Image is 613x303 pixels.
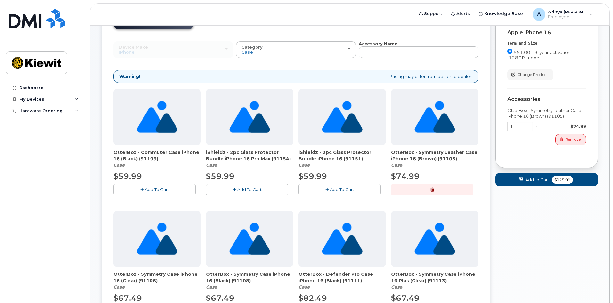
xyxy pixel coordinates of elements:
div: $74.99 [540,123,586,130]
button: Remove [555,134,586,145]
em: Case [113,284,125,290]
span: $125.99 [552,176,573,184]
span: Knowledge Base [484,11,523,17]
div: Apple iPhone 16 [507,30,586,36]
button: Add To Cart [206,184,288,195]
div: Pricing may differ from dealer to dealer! [113,70,478,83]
img: no_image_found-2caef05468ed5679b831cfe6fc140e25e0c280774317ffc20a367ab7fd17291e.png [414,211,455,267]
button: Category Case [236,41,356,58]
a: Support [414,7,446,20]
button: Change Product [507,69,553,80]
em: Case [206,284,217,290]
img: no_image_found-2caef05468ed5679b831cfe6fc140e25e0c280774317ffc20a367ab7fd17291e.png [229,211,270,267]
button: Add to Cart $125.99 [495,173,598,186]
em: Case [113,162,125,168]
em: Case [298,284,310,290]
span: Add To Cart [330,187,354,192]
span: $67.49 [206,293,234,303]
div: iShieldz - 2pc Glass Protector Bundle iPhone 16 (91151) [298,149,386,168]
div: OtterBox - Symmetry Leather Case iPhone 16 (Brown) (91105) [507,107,586,119]
span: Add to Cart [525,177,549,183]
span: OtterBox - Symmetry Case iPhone 16 (Clear) (91106) [113,271,201,284]
span: OtterBox - Commuter Case iPhone 16 (Black) (91103) [113,149,201,162]
a: Alerts [446,7,474,20]
em: Case [298,162,310,168]
em: Case [206,162,217,168]
span: Add To Cart [145,187,169,192]
img: no_image_found-2caef05468ed5679b831cfe6fc140e25e0c280774317ffc20a367ab7fd17291e.png [322,89,363,145]
span: $82.49 [298,293,327,303]
span: Change Product [517,72,548,78]
span: OtterBox - Symmetry Case iPhone 16 Plus (Clear) (91113) [391,271,478,284]
div: Aditya.Gupta [528,8,598,21]
span: iShieldz - 2pc Glass Protector Bundle iPhone 16 Pro Max (91154) [206,149,293,162]
span: OtterBox - Symmetry Case iPhone 16 (Black) (91108) [206,271,293,284]
span: Remove [565,137,581,142]
strong: Warning! [119,73,140,80]
span: $51.00 - 3-year activation (128GB model) [507,50,571,60]
div: OtterBox - Symmetry Case iPhone 16 Plus (Clear) (91113) [391,271,478,290]
img: no_image_found-2caef05468ed5679b831cfe6fc140e25e0c280774317ffc20a367ab7fd17291e.png [414,89,455,145]
em: Case [391,162,402,168]
div: Accessories [507,97,586,102]
div: OtterBox - Symmetry Case iPhone 16 (Black) (91108) [206,271,293,290]
div: Term and Size [507,41,586,46]
img: no_image_found-2caef05468ed5679b831cfe6fc140e25e0c280774317ffc20a367ab7fd17291e.png [137,211,177,267]
span: OtterBox - Symmetry Leather Case iPhone 16 (Brown) (91105) [391,149,478,162]
span: Support [424,11,442,17]
span: Aditya.[PERSON_NAME] [548,9,586,14]
span: Add To Cart [237,187,262,192]
div: OtterBox - Defender Pro Case iPhone 16 (Black) (91111) [298,271,386,290]
div: iShieldz - 2pc Glass Protector Bundle iPhone 16 Pro Max (91154) [206,149,293,168]
span: iShieldz - 2pc Glass Protector Bundle iPhone 16 (91151) [298,149,386,162]
a: Knowledge Base [474,7,527,20]
span: Employee [548,14,586,20]
div: OtterBox - Symmetry Leather Case iPhone 16 (Brown) (91105) [391,149,478,168]
input: $51.00 - 3-year activation (128GB model) [507,49,512,54]
span: OtterBox - Defender Pro Case iPhone 16 (Black) (91111) [298,271,386,284]
button: Add To Cart [298,184,381,195]
strong: Accessory Name [359,41,397,46]
span: $59.99 [206,172,234,181]
iframe: Messenger Launcher [585,275,608,298]
img: no_image_found-2caef05468ed5679b831cfe6fc140e25e0c280774317ffc20a367ab7fd17291e.png [322,211,363,267]
em: Case [391,284,402,290]
div: OtterBox - Commuter Case iPhone 16 (Black) (91103) [113,149,201,168]
div: x [533,123,540,130]
button: Add To Cart [113,184,196,195]
span: Alerts [456,11,470,17]
img: no_image_found-2caef05468ed5679b831cfe6fc140e25e0c280774317ffc20a367ab7fd17291e.png [229,89,270,145]
span: Category [241,45,263,50]
span: Case [241,49,253,55]
span: $67.49 [391,293,420,303]
span: $67.49 [113,293,142,303]
span: $59.99 [113,172,142,181]
div: OtterBox - Symmetry Case iPhone 16 (Clear) (91106) [113,271,201,290]
span: $59.99 [298,172,327,181]
span: A [537,11,541,18]
span: $74.99 [391,172,420,181]
img: no_image_found-2caef05468ed5679b831cfe6fc140e25e0c280774317ffc20a367ab7fd17291e.png [137,89,177,145]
